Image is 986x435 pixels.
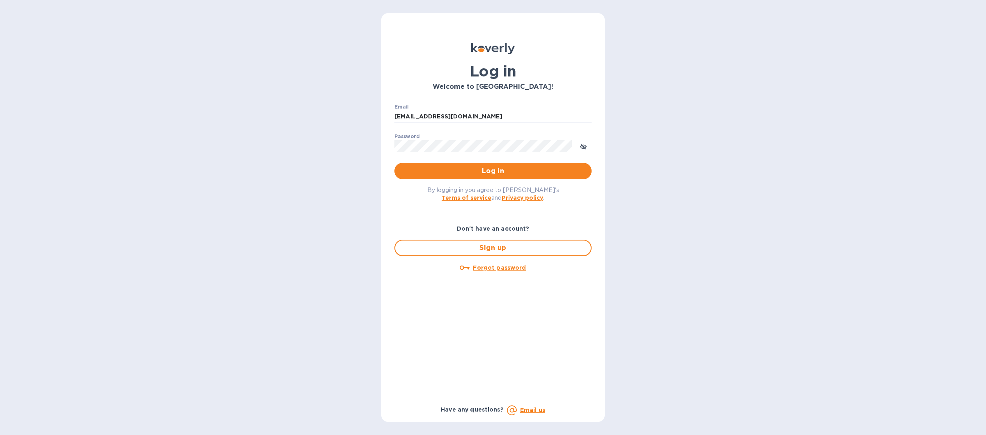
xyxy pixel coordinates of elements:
b: Don't have an account? [457,225,530,232]
a: Email us [520,407,545,413]
button: Log in [394,163,592,179]
a: Privacy policy [502,194,543,201]
span: By logging in you agree to [PERSON_NAME]'s and . [427,187,559,201]
u: Forgot password [473,264,526,271]
a: Terms of service [442,194,491,201]
input: Enter email address [394,111,592,123]
b: Have any questions? [441,406,504,413]
label: Email [394,104,409,109]
button: Sign up [394,240,592,256]
span: Sign up [402,243,584,253]
h1: Log in [394,62,592,80]
button: toggle password visibility [575,138,592,154]
label: Password [394,134,419,139]
h3: Welcome to [GEOGRAPHIC_DATA]! [394,83,592,91]
span: Log in [401,166,585,176]
img: Koverly [471,43,515,54]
